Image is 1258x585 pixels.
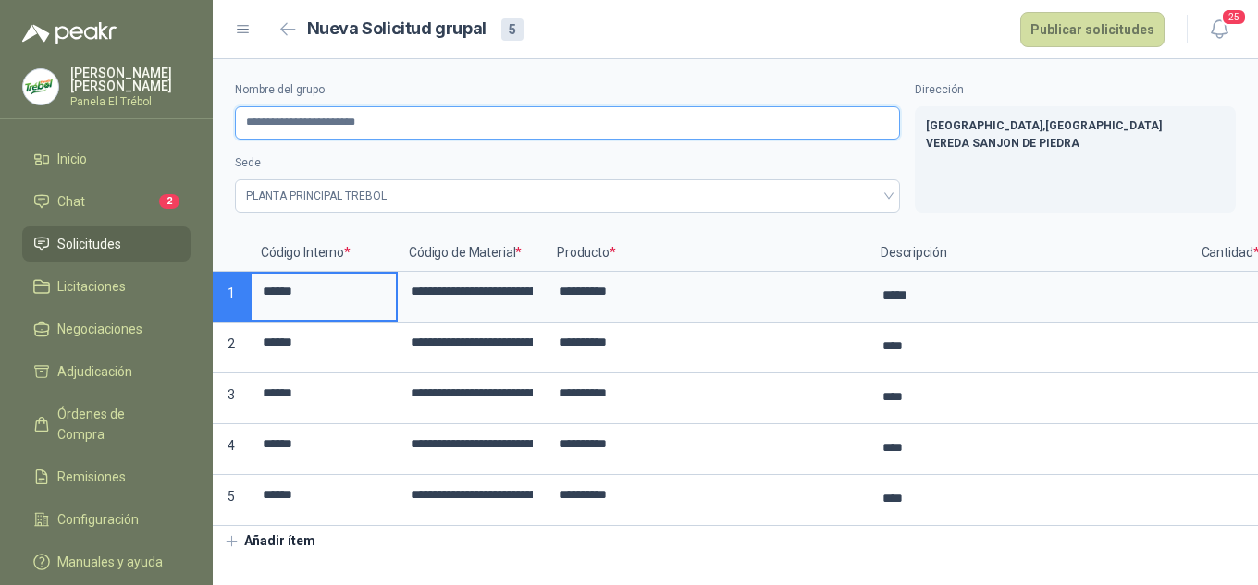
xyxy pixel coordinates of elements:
[1020,12,1165,47] button: Publicar solicitudes
[235,81,900,99] label: Nombre del grupo
[57,361,132,382] span: Adjudicación
[869,235,1193,272] p: Descripción
[250,235,398,272] p: Código Interno
[22,396,191,452] a: Órdenes de Compra
[22,354,191,389] a: Adjudicación
[23,69,58,104] img: Company Logo
[22,22,117,44] img: Logo peakr
[22,226,191,262] a: Solicitudes
[22,269,191,304] a: Licitaciones
[57,276,126,297] span: Licitaciones
[57,552,163,572] span: Manuales y ayuda
[57,404,173,445] span: Órdenes de Compra
[398,235,546,272] p: Código de Material
[57,467,126,487] span: Remisiones
[22,459,191,494] a: Remisiones
[501,18,524,41] div: 5
[70,96,191,107] p: Panela El Trébol
[22,184,191,219] a: Chat2
[235,154,900,172] label: Sede
[22,311,191,347] a: Negociaciones
[213,323,250,373] p: 2
[57,319,142,339] span: Negociaciones
[1221,8,1247,26] span: 25
[159,194,179,209] span: 2
[246,182,889,210] span: PLANTA PRINCIPAL TREBOL
[22,544,191,579] a: Manuales y ayuda
[1202,13,1236,46] button: 25
[57,234,121,254] span: Solicitudes
[213,475,250,526] p: 5
[57,191,85,212] span: Chat
[213,373,250,424] p: 3
[57,149,87,169] span: Inicio
[213,526,327,557] button: Añadir ítem
[57,509,139,530] span: Configuración
[307,16,487,43] h2: Nueva Solicitud grupal
[22,502,191,537] a: Configuración
[213,424,250,475] p: 4
[70,67,191,92] p: [PERSON_NAME] [PERSON_NAME]
[22,141,191,177] a: Inicio
[926,135,1225,152] p: VEREDA SANJON DE PIEDRA
[915,81,1236,99] label: Dirección
[546,235,869,272] p: Producto
[213,272,250,323] p: 1
[926,117,1225,135] p: [GEOGRAPHIC_DATA] , [GEOGRAPHIC_DATA]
